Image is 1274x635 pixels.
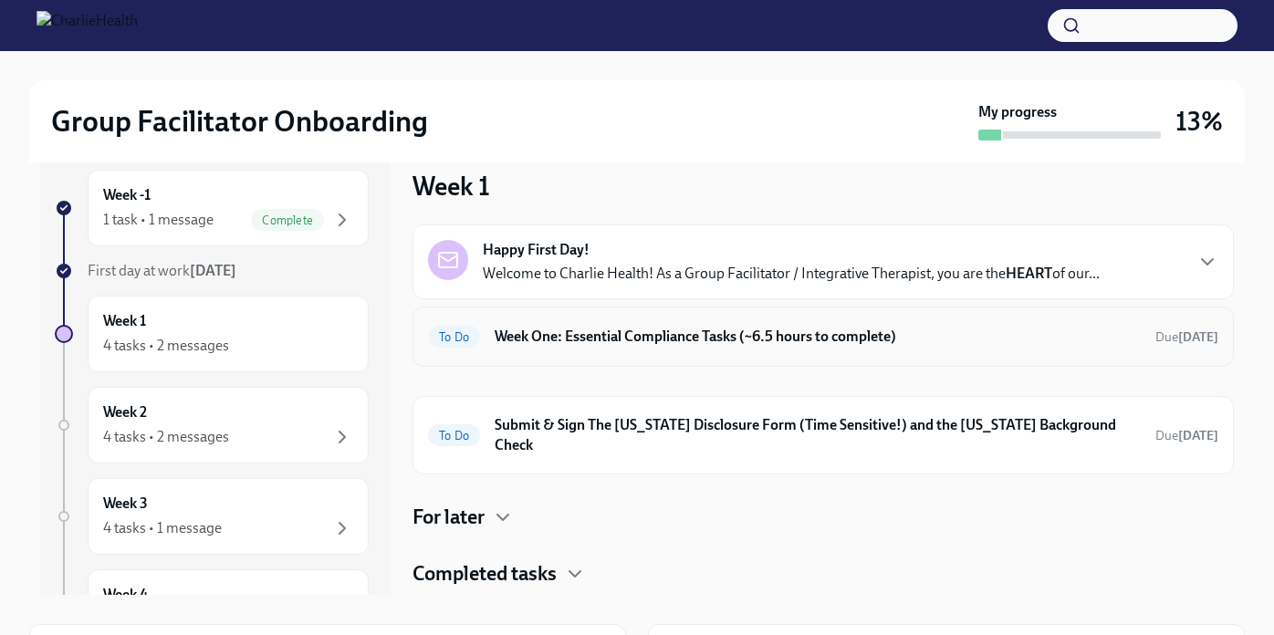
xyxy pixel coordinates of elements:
h3: 13% [1175,105,1223,138]
div: For later [412,504,1234,531]
span: Due [1155,428,1218,443]
strong: [DATE] [1178,329,1218,345]
img: CharlieHealth [37,11,138,40]
div: 4 tasks • 2 messages [103,336,229,356]
span: Complete [251,213,324,227]
span: August 27th, 2025 09:00 [1155,427,1218,444]
h3: Week 1 [412,170,490,203]
a: To DoWeek One: Essential Compliance Tasks (~6.5 hours to complete)Due[DATE] [428,322,1218,351]
span: To Do [428,330,480,344]
a: Week -11 task • 1 messageComplete [55,170,369,246]
h6: Week 1 [103,311,146,331]
strong: My progress [978,102,1057,122]
div: 1 task • 1 message [103,210,214,230]
h4: Completed tasks [412,560,557,588]
span: August 25th, 2025 09:00 [1155,328,1218,346]
span: To Do [428,429,480,442]
a: Week 14 tasks • 2 messages [55,296,369,372]
span: Due [1155,329,1218,345]
h6: Week 3 [103,494,148,514]
strong: [DATE] [190,262,236,279]
h6: Submit & Sign The [US_STATE] Disclosure Form (Time Sensitive!) and the [US_STATE] Background Check [495,415,1141,455]
h4: For later [412,504,485,531]
h6: Week 4 [103,585,148,605]
h6: Week 2 [103,402,147,422]
a: To DoSubmit & Sign The [US_STATE] Disclosure Form (Time Sensitive!) and the [US_STATE] Background... [428,411,1218,459]
a: Week 24 tasks • 2 messages [55,387,369,463]
p: Welcome to Charlie Health! As a Group Facilitator / Integrative Therapist, you are the of our... [483,264,1100,284]
a: First day at work[DATE] [55,261,369,281]
div: 4 tasks • 2 messages [103,427,229,447]
strong: HEART [1006,265,1052,282]
h6: Week -1 [103,185,151,205]
div: 4 tasks • 1 message [103,518,222,538]
div: Completed tasks [412,560,1234,588]
span: First day at work [88,262,236,279]
strong: Happy First Day! [483,240,590,260]
h2: Group Facilitator Onboarding [51,103,428,140]
a: Week 34 tasks • 1 message [55,478,369,555]
strong: [DATE] [1178,428,1218,443]
h6: Week One: Essential Compliance Tasks (~6.5 hours to complete) [495,327,1141,347]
